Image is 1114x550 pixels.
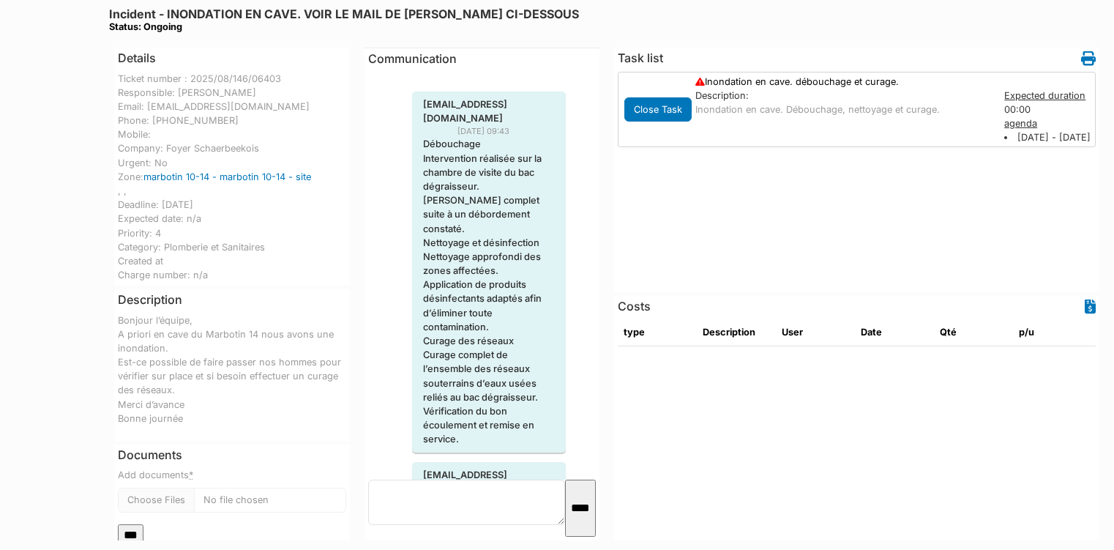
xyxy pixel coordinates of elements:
span: [DATE] 09:43 [457,125,520,138]
div: Description: [695,89,990,103]
a: Close Task [624,100,692,116]
p: Vérification du bon écoulement et remise en service. [423,404,555,447]
span: [EMAIL_ADDRESS][DOMAIN_NAME] [412,97,566,125]
th: type [618,319,697,346]
p: Bonjour l’équipe, A priori en cave du Marbotin 14 nous avons une inondation. Est-ce possible de f... [118,313,346,426]
p: [PERSON_NAME] complet suite à un débordement constaté. [423,193,555,236]
h6: Documents [118,448,346,462]
p: Inondation en cave. Débouchage, nettoyage et curage. [695,103,990,116]
h6: Description [118,293,182,307]
p: Nettoyage et désinfection [423,236,555,250]
abbr: required [189,469,193,480]
p: Nettoyage approfondi des zones affectées. [423,250,555,278]
div: 00:00 [997,89,1100,145]
p: Curage complet de l’ensemble des réseaux souterrains d’eaux usées reliés au bac dégraisseur. [423,348,555,404]
span: [EMAIL_ADDRESS][DOMAIN_NAME] [412,468,566,496]
p: Application de produits désinfectants adaptés afin d’éliminer toute contamination. Curage des rés... [423,278,555,348]
h6: Incident - INONDATION EN CAVE. VOIR LE MAIL DE [PERSON_NAME] CI-DESSOUS [109,7,579,33]
th: Description [697,319,776,346]
i: Work order [1081,51,1096,66]
div: Ticket number : 2025/08/146/06403 Responsible: [PERSON_NAME] Email: [EMAIL_ADDRESS][DOMAIN_NAME] ... [118,72,346,283]
span: translation missing: en.communication.communication [368,51,457,66]
h6: Details [118,51,156,65]
th: Qté [934,319,1013,346]
h6: Task list [618,51,663,65]
label: Add documents [118,468,193,482]
div: Expected duration [1004,89,1093,103]
h6: Costs [618,300,651,313]
th: User [776,319,855,346]
li: [DATE] - [DATE] [1004,130,1093,144]
div: Status: Ongoing [109,21,579,32]
p: Intervention réalisée sur la chambre de visite du bac dégraisseur. [423,152,555,194]
p: Débouchage [423,137,555,151]
span: translation missing: en.todo.action.close_task [634,104,682,115]
div: agenda [1004,116,1093,130]
a: marbotin 10-14 - marbotin 10-14 - site [143,171,311,182]
th: Date [855,319,934,346]
th: p/u [1013,319,1092,346]
div: Inondation en cave. débouchage et curage. [688,75,997,89]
